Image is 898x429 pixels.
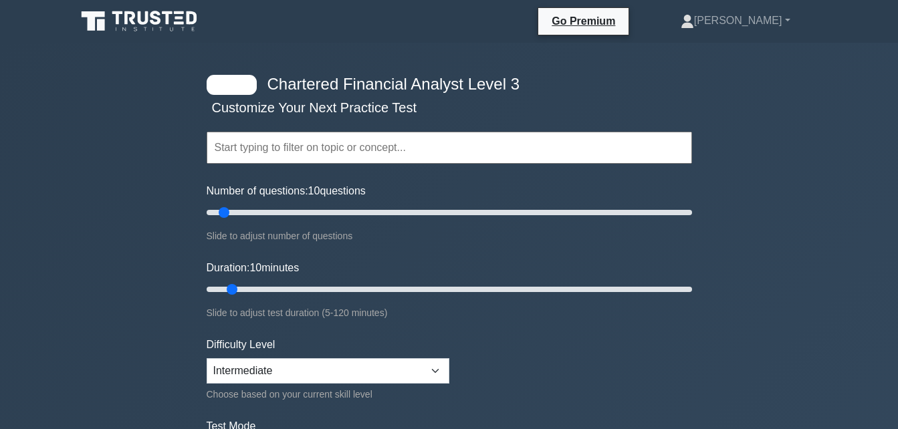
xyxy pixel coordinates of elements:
[207,386,449,402] div: Choose based on your current skill level
[207,132,692,164] input: Start typing to filter on topic or concept...
[207,228,692,244] div: Slide to adjust number of questions
[207,183,366,199] label: Number of questions: questions
[207,305,692,321] div: Slide to adjust test duration (5-120 minutes)
[207,260,300,276] label: Duration: minutes
[308,185,320,196] span: 10
[544,13,623,29] a: Go Premium
[207,337,275,353] label: Difficulty Level
[262,75,627,94] h4: Chartered Financial Analyst Level 3
[649,7,822,34] a: [PERSON_NAME]
[249,262,261,273] span: 10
